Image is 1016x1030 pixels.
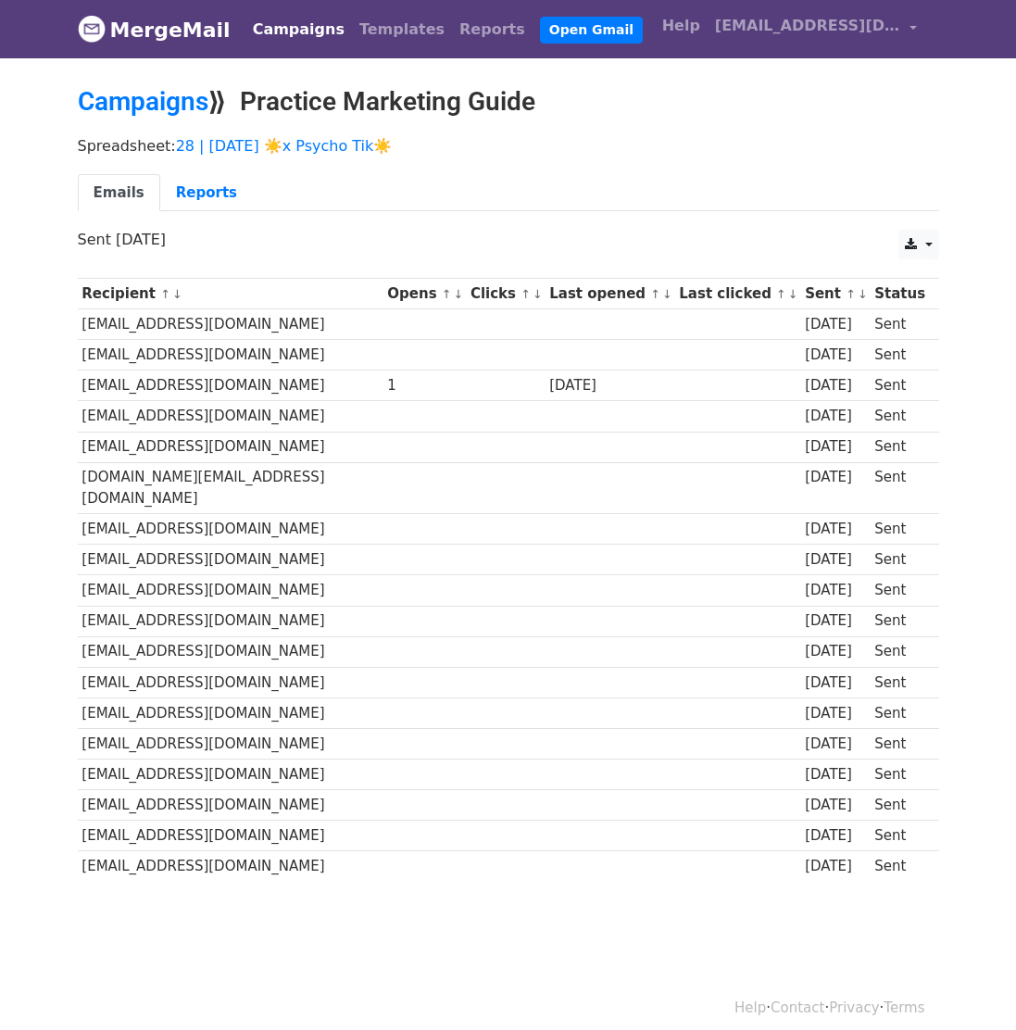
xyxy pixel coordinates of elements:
[805,549,866,571] div: [DATE]
[78,15,106,43] img: MergeMail logo
[870,514,929,545] td: Sent
[805,672,866,694] div: [DATE]
[715,15,900,37] span: [EMAIL_ADDRESS][DOMAIN_NAME]
[870,697,929,728] td: Sent
[176,137,393,155] a: 28 | [DATE] ☀️x Psycho Tik☀️
[521,287,531,301] a: ↑
[846,287,856,301] a: ↑
[870,545,929,575] td: Sent
[870,606,929,636] td: Sent
[387,375,461,396] div: 1
[805,314,866,335] div: [DATE]
[78,174,160,212] a: Emails
[78,697,383,728] td: [EMAIL_ADDRESS][DOMAIN_NAME]
[870,401,929,432] td: Sent
[383,279,467,309] th: Opens
[452,11,533,48] a: Reports
[870,821,929,851] td: Sent
[788,287,798,301] a: ↓
[805,375,866,396] div: [DATE]
[78,514,383,545] td: [EMAIL_ADDRESS][DOMAIN_NAME]
[805,734,866,755] div: [DATE]
[805,610,866,632] div: [DATE]
[78,728,383,759] td: [EMAIL_ADDRESS][DOMAIN_NAME]
[870,340,929,371] td: Sent
[870,728,929,759] td: Sent
[870,462,929,514] td: Sent
[805,825,866,847] div: [DATE]
[78,136,939,156] p: Spreadsheet:
[78,636,383,667] td: [EMAIL_ADDRESS][DOMAIN_NAME]
[533,287,543,301] a: ↓
[870,309,929,340] td: Sent
[805,467,866,488] div: [DATE]
[160,287,170,301] a: ↑
[160,174,253,212] a: Reports
[829,999,879,1016] a: Privacy
[805,703,866,724] div: [DATE]
[708,7,924,51] a: [EMAIL_ADDRESS][DOMAIN_NAME]
[78,606,383,636] td: [EMAIL_ADDRESS][DOMAIN_NAME]
[805,436,866,458] div: [DATE]
[78,432,383,462] td: [EMAIL_ADDRESS][DOMAIN_NAME]
[78,230,939,249] p: Sent [DATE]
[870,636,929,667] td: Sent
[545,279,674,309] th: Last opened
[78,371,383,401] td: [EMAIL_ADDRESS][DOMAIN_NAME]
[650,287,660,301] a: ↑
[78,760,383,790] td: [EMAIL_ADDRESS][DOMAIN_NAME]
[78,545,383,575] td: [EMAIL_ADDRESS][DOMAIN_NAME]
[78,279,383,309] th: Recipient
[800,279,870,309] th: Sent
[662,287,672,301] a: ↓
[805,641,866,662] div: [DATE]
[805,856,866,877] div: [DATE]
[549,375,670,396] div: [DATE]
[78,851,383,882] td: [EMAIL_ADDRESS][DOMAIN_NAME]
[870,432,929,462] td: Sent
[805,345,866,366] div: [DATE]
[442,287,452,301] a: ↑
[454,287,464,301] a: ↓
[771,999,824,1016] a: Contact
[776,287,786,301] a: ↑
[78,790,383,821] td: [EMAIL_ADDRESS][DOMAIN_NAME]
[78,340,383,371] td: [EMAIL_ADDRESS][DOMAIN_NAME]
[78,309,383,340] td: [EMAIL_ADDRESS][DOMAIN_NAME]
[78,462,383,514] td: [DOMAIN_NAME][EMAIL_ADDRESS][DOMAIN_NAME]
[870,371,929,401] td: Sent
[805,764,866,785] div: [DATE]
[805,406,866,427] div: [DATE]
[675,279,801,309] th: Last clicked
[870,851,929,882] td: Sent
[78,821,383,851] td: [EMAIL_ADDRESS][DOMAIN_NAME]
[805,519,866,540] div: [DATE]
[172,287,182,301] a: ↓
[870,790,929,821] td: Sent
[78,575,383,606] td: [EMAIL_ADDRESS][DOMAIN_NAME]
[540,17,643,44] a: Open Gmail
[858,287,868,301] a: ↓
[78,86,208,117] a: Campaigns
[466,279,545,309] th: Clicks
[245,11,352,48] a: Campaigns
[870,760,929,790] td: Sent
[870,279,929,309] th: Status
[78,401,383,432] td: [EMAIL_ADDRESS][DOMAIN_NAME]
[78,667,383,697] td: [EMAIL_ADDRESS][DOMAIN_NAME]
[734,999,766,1016] a: Help
[78,10,231,49] a: MergeMail
[870,575,929,606] td: Sent
[805,580,866,601] div: [DATE]
[78,86,939,118] h2: ⟫ Practice Marketing Guide
[884,999,924,1016] a: Terms
[352,11,452,48] a: Templates
[805,795,866,816] div: [DATE]
[655,7,708,44] a: Help
[870,667,929,697] td: Sent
